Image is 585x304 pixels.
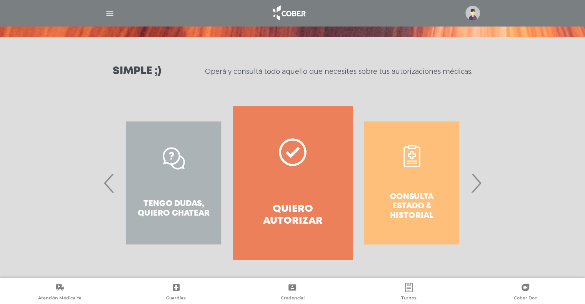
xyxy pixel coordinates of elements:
span: Credencial [280,295,304,302]
h3: Simple ;) [113,66,161,77]
span: Guardias [166,295,186,302]
span: Previous [102,162,117,204]
a: Turnos [351,283,467,302]
p: Operá y consultá todo aquello que necesites sobre tus autorizaciones médicas. [205,67,472,76]
h4: Quiero autorizar [247,203,338,227]
a: Credencial [234,283,351,302]
span: Atención Médica Ya [38,295,82,302]
img: logo_cober_home-white.png [268,4,309,22]
a: Quiero autorizar [233,106,352,260]
span: Turnos [401,295,417,302]
span: Next [468,162,483,204]
a: Atención Médica Ya [2,283,118,302]
a: Cober Doc [467,283,583,302]
img: profile-placeholder.svg [465,6,480,20]
span: Cober Doc [514,295,537,302]
img: Cober_menu-lines-white.svg [105,8,115,18]
a: Guardias [118,283,235,302]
